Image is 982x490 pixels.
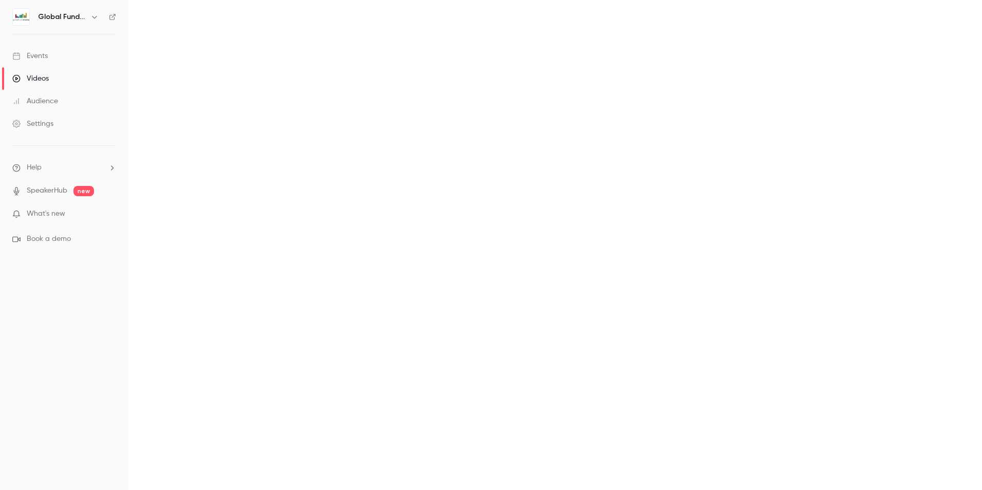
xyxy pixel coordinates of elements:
[12,162,116,173] li: help-dropdown-opener
[27,162,42,173] span: Help
[73,186,94,196] span: new
[12,51,48,61] div: Events
[27,209,65,219] span: What's new
[27,234,71,244] span: Book a demo
[12,73,49,84] div: Videos
[27,185,67,196] a: SpeakerHub
[12,96,58,106] div: Audience
[12,119,53,129] div: Settings
[38,12,86,22] h6: Global Fund Media
[13,9,29,25] img: Global Fund Media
